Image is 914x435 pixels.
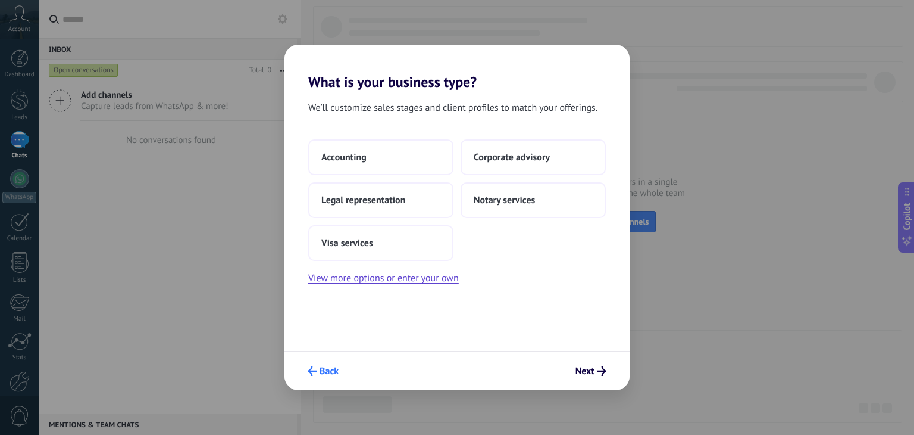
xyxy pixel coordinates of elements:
[321,194,405,206] span: Legal representation
[570,361,612,381] button: Next
[308,139,453,175] button: Accounting
[575,367,594,375] span: Next
[284,45,630,91] h2: What is your business type?
[321,237,373,249] span: Visa services
[474,151,550,163] span: Corporate advisory
[302,361,344,381] button: Back
[321,151,367,163] span: Accounting
[308,225,453,261] button: Visa services
[308,182,453,218] button: Legal representation
[474,194,535,206] span: Notary services
[461,139,606,175] button: Corporate advisory
[461,182,606,218] button: Notary services
[308,271,459,286] button: View more options or enter your own
[308,100,597,116] span: We’ll customize sales stages and client profiles to match your offerings.
[320,367,339,375] span: Back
